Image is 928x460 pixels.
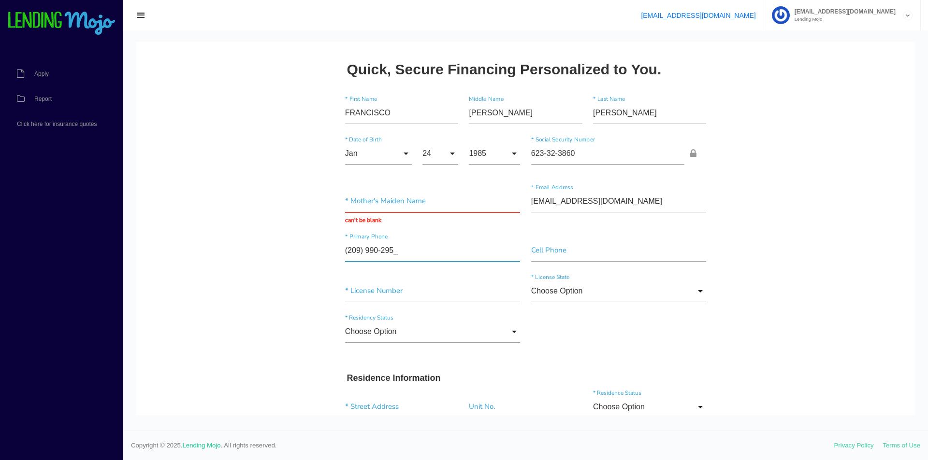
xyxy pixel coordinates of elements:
[883,442,920,449] a: Terms of Use
[131,441,834,450] span: Copyright © 2025. . All rights reserved.
[34,71,49,77] span: Apply
[211,19,525,35] h2: Quick, Secure Financing Personalized to You.
[641,12,755,19] a: [EMAIL_ADDRESS][DOMAIN_NAME]
[183,442,221,449] a: Lending Mojo
[790,9,896,14] span: [EMAIL_ADDRESS][DOMAIN_NAME]
[7,12,116,36] img: logo-small.png
[211,331,568,342] h3: Residence Information
[834,442,874,449] a: Privacy Policy
[772,6,790,24] img: Profile image
[790,17,896,22] small: Lending Mojo
[17,121,97,127] span: Click here for insurance quotes
[34,96,52,102] span: Report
